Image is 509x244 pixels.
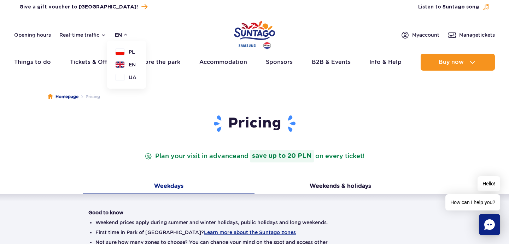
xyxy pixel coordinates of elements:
[418,4,490,11] button: Listen to Suntago song
[445,194,500,210] span: How can I help you?
[116,61,136,68] button: EN
[204,230,296,235] button: Learn more about the Suntago zones
[95,219,414,226] li: Weekend prices apply during summer and winter holidays, public holidays and long weekends.
[234,18,275,50] a: Park of Poland
[59,32,106,38] button: Real-time traffic
[83,179,255,194] button: Weekdays
[129,61,136,68] span: EN
[19,2,147,12] a: Give a gift voucher to [GEOGRAPHIC_DATA]!
[369,54,402,71] a: Info & Help
[448,31,495,39] a: Managetickets
[132,54,180,71] a: Explore the park
[478,176,500,191] span: Hello!
[459,31,495,38] span: Manage tickets
[95,229,414,236] li: First time in Park of [GEOGRAPHIC_DATA]?
[129,74,136,81] span: UA
[116,74,136,81] button: UA
[418,4,479,11] span: Listen to Suntago song
[479,214,500,235] div: Chat
[116,48,135,55] button: PL
[19,4,138,11] span: Give a gift voucher to [GEOGRAPHIC_DATA]!
[312,54,351,71] a: B2B & Events
[78,93,100,100] li: Pricing
[266,54,293,71] a: Sponsors
[421,54,495,71] button: Buy now
[250,150,314,162] strong: save up to 20 PLN
[143,150,366,162] p: Plan your visit in advance on every ticket!
[70,54,113,71] a: Tickets & Offer
[199,54,247,71] a: Accommodation
[48,93,78,100] a: Homepage
[14,31,51,38] a: Opening hours
[88,210,123,215] strong: Good to know
[412,31,439,38] span: My account
[439,59,464,65] span: Buy now
[255,179,426,194] button: Weekends & holidays
[14,54,51,71] a: Things to do
[88,114,421,133] h1: Pricing
[129,48,135,55] span: PL
[115,31,128,38] button: en
[107,41,146,89] dialog: Language selection dialog
[401,31,439,39] a: Myaccount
